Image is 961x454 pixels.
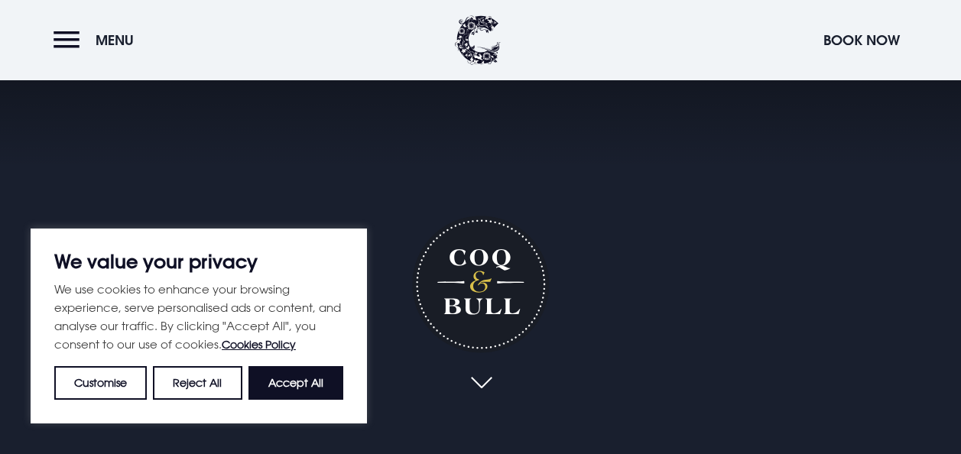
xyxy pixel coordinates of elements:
[31,229,367,423] div: We value your privacy
[54,280,343,354] p: We use cookies to enhance your browsing experience, serve personalised ads or content, and analys...
[96,31,134,49] span: Menu
[412,216,549,352] h1: Coq & Bull
[54,24,141,57] button: Menu
[455,15,501,65] img: Clandeboye Lodge
[248,366,343,400] button: Accept All
[222,338,296,351] a: Cookies Policy
[816,24,907,57] button: Book Now
[54,252,343,271] p: We value your privacy
[54,366,147,400] button: Customise
[153,366,242,400] button: Reject All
